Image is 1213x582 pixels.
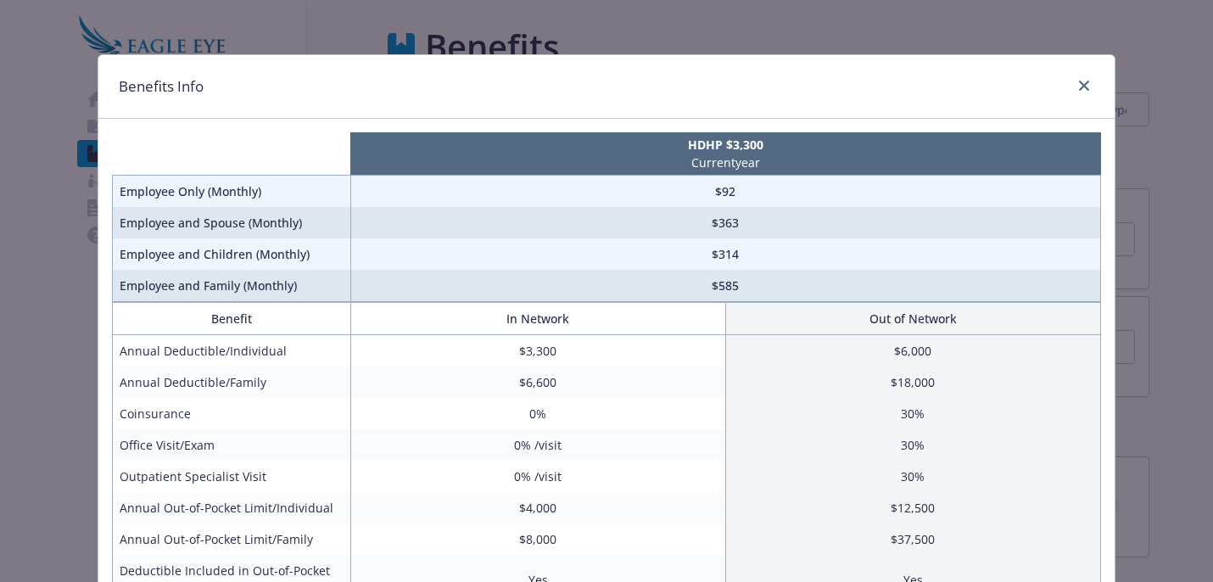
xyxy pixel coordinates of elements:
[354,136,1097,154] p: HDHP $3,300
[119,76,204,98] h1: Benefits Info
[350,270,1100,302] td: $585
[1074,76,1094,96] a: close
[113,398,351,429] td: Coinsurance
[350,207,1100,238] td: $363
[350,303,725,335] th: In Network
[354,154,1097,171] p: Current year
[113,270,351,302] td: Employee and Family (Monthly)
[725,335,1100,367] td: $6,000
[113,523,351,555] td: Annual Out-of-Pocket Limit/Family
[113,132,351,176] th: intentionally left blank
[725,303,1100,335] th: Out of Network
[350,335,725,367] td: $3,300
[113,335,351,367] td: Annual Deductible/Individual
[725,492,1100,523] td: $12,500
[113,429,351,461] td: Office Visit/Exam
[725,429,1100,461] td: 30%
[350,238,1100,270] td: $314
[113,207,351,238] td: Employee and Spouse (Monthly)
[113,461,351,492] td: Outpatient Specialist Visit
[350,523,725,555] td: $8,000
[113,176,351,208] td: Employee Only (Monthly)
[350,492,725,523] td: $4,000
[725,461,1100,492] td: 30%
[113,303,351,335] th: Benefit
[113,492,351,523] td: Annual Out-of-Pocket Limit/Individual
[725,398,1100,429] td: 30%
[350,398,725,429] td: 0%
[113,367,351,398] td: Annual Deductible/Family
[725,367,1100,398] td: $18,000
[725,523,1100,555] td: $37,500
[113,238,351,270] td: Employee and Children (Monthly)
[350,429,725,461] td: 0% /visit
[350,176,1100,208] td: $92
[350,461,725,492] td: 0% /visit
[350,367,725,398] td: $6,600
